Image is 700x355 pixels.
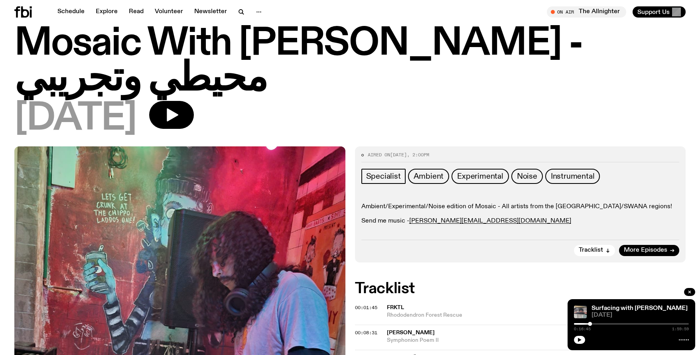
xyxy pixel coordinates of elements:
[368,152,390,158] span: Aired on
[14,101,136,137] span: [DATE]
[511,169,543,184] a: Noise
[355,306,377,310] button: 00:01:45
[574,327,591,331] span: 0:16:45
[551,172,595,181] span: Instrumental
[592,312,689,318] span: [DATE]
[355,331,377,335] button: 00:08:31
[361,217,680,225] p: Send me music -
[390,152,407,158] span: [DATE]
[517,172,537,181] span: Noise
[387,305,404,310] span: FRKTL
[387,312,686,319] span: Rhododendron Forest Rescue
[633,6,686,18] button: Support Us
[619,245,679,256] a: More Episodes
[189,6,232,18] a: Newsletter
[355,329,377,336] span: 00:08:31
[355,304,377,311] span: 00:01:45
[545,169,600,184] a: Instrumental
[547,6,626,18] button: On AirThe Allnighter
[124,6,148,18] a: Read
[414,172,444,181] span: Ambient
[409,218,571,224] a: [PERSON_NAME][EMAIL_ADDRESS][DOMAIN_NAME]
[407,152,429,158] span: , 2:00pm
[366,172,401,181] span: Specialist
[361,169,406,184] a: Specialist
[457,172,503,181] span: Experimental
[14,26,686,98] h1: Mosaic With [PERSON_NAME] - محيطي وتجريبي
[574,245,615,256] button: Tracklist
[150,6,188,18] a: Volunteer
[592,305,688,312] a: Surfacing with [PERSON_NAME]
[637,8,670,16] span: Support Us
[624,247,667,253] span: More Episodes
[91,6,122,18] a: Explore
[579,247,603,253] span: Tracklist
[355,282,686,296] h2: Tracklist
[408,169,450,184] a: Ambient
[452,169,509,184] a: Experimental
[361,203,680,211] p: Ambient/Experimental/Noise edition of Mosaic - All artists from the [GEOGRAPHIC_DATA]/SWANA regions!
[672,327,689,331] span: 1:59:59
[53,6,89,18] a: Schedule
[387,337,686,344] span: Symphonion Poem II
[387,330,435,335] span: [PERSON_NAME]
